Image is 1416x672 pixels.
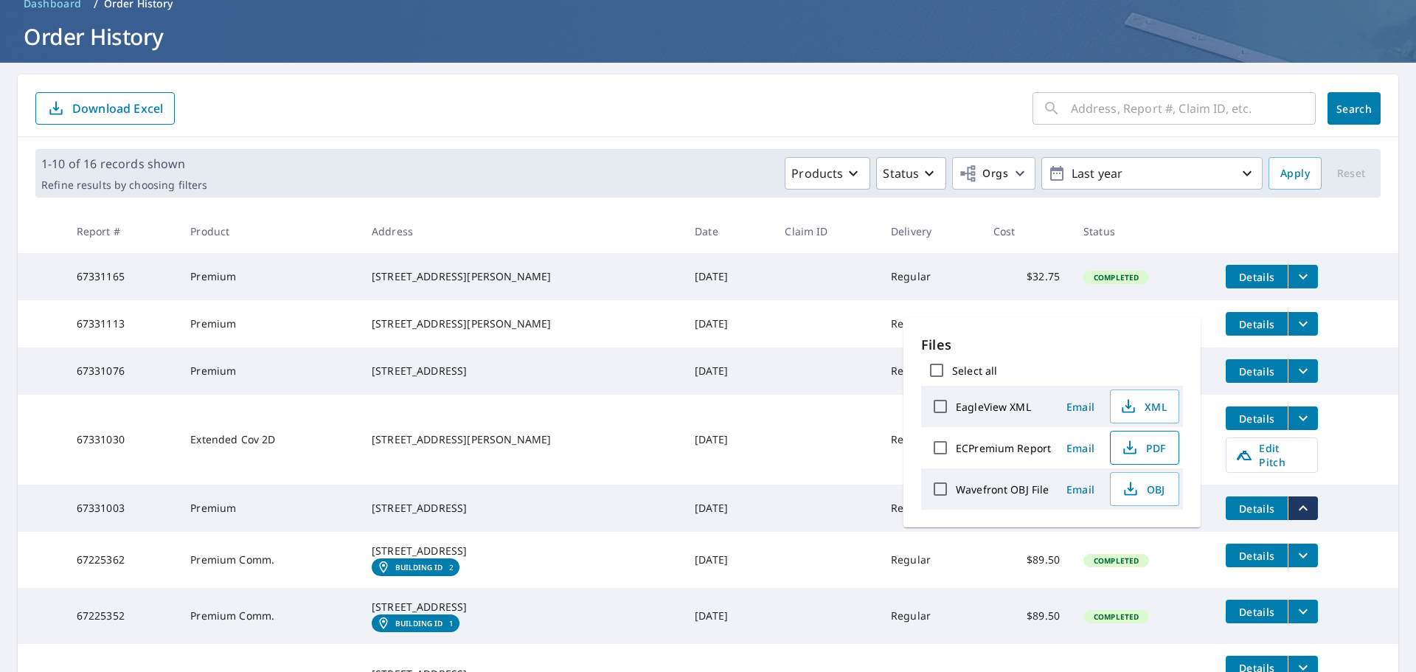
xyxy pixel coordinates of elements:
button: filesDropdownBtn-67331113 [1288,312,1318,336]
button: filesDropdownBtn-67225352 [1288,600,1318,623]
a: Building ID1 [372,614,459,632]
td: Premium [178,253,360,300]
p: Status [883,164,919,182]
td: Regular [879,485,982,532]
em: Building ID [395,563,443,572]
button: filesDropdownBtn-67331030 [1288,406,1318,430]
button: Status [876,157,946,190]
td: Premium Comm. [178,588,360,644]
button: OBJ [1110,472,1179,506]
th: Status [1072,209,1214,253]
span: Details [1235,502,1279,516]
span: OBJ [1120,480,1167,498]
span: Details [1235,412,1279,426]
td: $32.75 [982,253,1072,300]
button: filesDropdownBtn-67331003 [1288,496,1318,520]
td: 67331076 [65,347,179,395]
td: $89.50 [982,532,1072,588]
p: Last year [1066,161,1238,187]
td: Premium [178,347,360,395]
p: Refine results by choosing filters [41,179,207,192]
button: PDF [1110,431,1179,465]
td: 67331030 [65,395,179,485]
button: detailsBtn-67331030 [1226,406,1288,430]
h1: Order History [18,21,1398,52]
td: [DATE] [683,300,773,347]
button: filesDropdownBtn-67331076 [1288,359,1318,383]
label: ECPremium Report [956,441,1051,455]
td: [DATE] [683,253,773,300]
p: Download Excel [72,100,163,117]
td: Regular [879,395,982,485]
button: Orgs [952,157,1035,190]
button: detailsBtn-67331003 [1226,496,1288,520]
td: [DATE] [683,485,773,532]
button: Email [1057,395,1104,418]
button: Download Excel [35,92,175,125]
td: $89.50 [982,588,1072,644]
td: Premium Comm. [178,532,360,588]
th: Date [683,209,773,253]
td: [DATE] [683,532,773,588]
a: Building ID2 [372,558,459,576]
div: [STREET_ADDRESS] [372,501,671,516]
button: filesDropdownBtn-67331165 [1288,265,1318,288]
button: Search [1327,92,1381,125]
td: Premium [178,485,360,532]
td: Regular [879,253,982,300]
td: Extended Cov 2D [178,395,360,485]
span: PDF [1120,439,1167,457]
button: Email [1057,478,1104,501]
td: Regular [879,532,982,588]
div: [STREET_ADDRESS] [372,364,671,378]
button: detailsBtn-67331076 [1226,359,1288,383]
span: Details [1235,605,1279,619]
label: Select all [952,364,997,378]
span: Completed [1085,612,1148,622]
td: Regular [879,300,982,347]
td: 67225352 [65,588,179,644]
label: EagleView XML [956,400,1031,414]
p: 1-10 of 16 records shown [41,155,207,173]
th: Address [360,209,683,253]
span: Orgs [959,164,1008,183]
th: Delivery [879,209,982,253]
span: Details [1235,364,1279,378]
div: [STREET_ADDRESS][PERSON_NAME] [372,269,671,284]
td: [DATE] [683,588,773,644]
span: Edit Pitch [1235,441,1308,469]
button: Apply [1268,157,1322,190]
th: Cost [982,209,1072,253]
span: Email [1063,482,1098,496]
td: Premium [178,300,360,347]
th: Claim ID [773,209,879,253]
td: $32.75 [982,300,1072,347]
div: [STREET_ADDRESS][PERSON_NAME] [372,316,671,331]
span: Details [1235,549,1279,563]
button: detailsBtn-67225352 [1226,600,1288,623]
input: Address, Report #, Claim ID, etc. [1071,88,1316,129]
p: Files [921,335,1183,355]
button: Last year [1041,157,1263,190]
td: 67331003 [65,485,179,532]
span: Details [1235,317,1279,331]
button: detailsBtn-67331165 [1226,265,1288,288]
div: [STREET_ADDRESS] [372,600,671,614]
div: [STREET_ADDRESS][PERSON_NAME] [372,432,671,447]
span: Details [1235,270,1279,284]
span: Completed [1085,555,1148,566]
td: 67331165 [65,253,179,300]
span: Apply [1280,164,1310,183]
button: Email [1057,437,1104,460]
td: 67331113 [65,300,179,347]
th: Product [178,209,360,253]
td: [DATE] [683,347,773,395]
label: Wavefront OBJ File [956,482,1049,496]
p: Products [791,164,843,182]
td: Regular [879,347,982,395]
button: detailsBtn-67225362 [1226,544,1288,567]
div: [STREET_ADDRESS] [372,544,671,558]
span: Email [1063,400,1098,414]
span: Email [1063,441,1098,455]
td: [DATE] [683,395,773,485]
